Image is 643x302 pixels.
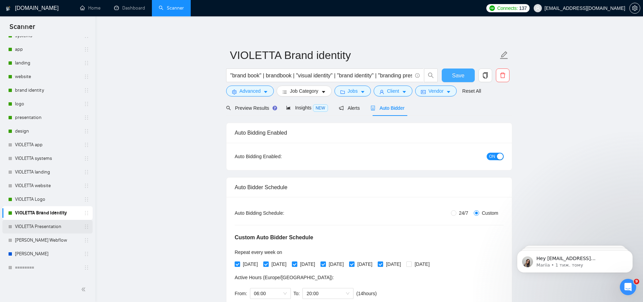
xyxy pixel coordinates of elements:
span: ( 14 hours) [356,291,377,296]
div: Auto Bidding Enabled [235,123,504,142]
span: NEW [313,104,328,112]
div: Auto Bidder Schedule [235,178,504,197]
span: holder [84,197,89,202]
a: [PERSON_NAME] Webflow [15,233,80,247]
a: [PERSON_NAME] [15,247,80,261]
span: [DATE] [412,260,432,268]
span: holder [84,142,89,148]
img: logo [6,3,11,14]
a: VIOLETTA Logo [15,193,80,206]
a: VIOLETTA landing [15,165,80,179]
a: VIOLETTA Presentation [15,220,80,233]
span: holder [84,115,89,120]
span: user [379,89,384,94]
button: Save [442,69,475,82]
span: holder [84,101,89,107]
span: holder [84,74,89,79]
a: searchScanner [159,5,184,11]
iframe: Intercom notifications повідомлення [507,236,643,284]
a: dashboardDashboard [114,5,145,11]
span: holder [84,224,89,229]
button: delete [496,69,509,82]
a: VIOLETTA Brand identity [15,206,80,220]
span: Insights [286,105,328,110]
span: holder [84,88,89,93]
span: [DATE] [240,260,261,268]
span: caret-down [446,89,451,94]
span: holder [84,210,89,216]
span: To: [294,291,300,296]
span: delete [496,72,509,78]
span: Repeat every week on [235,250,282,255]
button: folderJobscaret-down [334,86,371,96]
span: 06:00 [254,288,287,299]
span: edit [500,51,508,60]
span: user [535,6,540,11]
span: Auto Bidder [371,105,404,111]
span: holder [84,183,89,188]
span: caret-down [360,89,365,94]
span: Client [387,87,399,95]
button: setting [629,3,640,14]
span: area-chart [286,105,291,110]
a: logo [15,97,80,111]
a: homeHome [80,5,100,11]
span: 9 [634,279,639,284]
div: Tooltip anchor [272,105,278,111]
span: copy [479,72,492,78]
span: caret-down [263,89,268,94]
span: From: [235,291,247,296]
span: [DATE] [383,260,404,268]
span: bars [282,89,287,94]
span: Vendor [428,87,443,95]
span: Connects: [497,4,518,12]
span: [DATE] [355,260,375,268]
a: brand identity [15,84,80,97]
button: search [424,69,438,82]
a: ======== [15,261,80,274]
span: setting [232,89,237,94]
span: setting [630,5,640,11]
span: info-circle [415,73,420,78]
span: Job Category [290,87,318,95]
div: Auto Bidding Schedule: [235,209,324,217]
a: setting [629,5,640,11]
span: holder [84,129,89,134]
span: holder [84,265,89,270]
span: caret-down [402,89,407,94]
span: robot [371,106,375,110]
a: web app [15,274,80,288]
span: Alerts [339,105,360,111]
a: VIOLETTA website [15,179,80,193]
a: VIOLETTA app [15,138,80,152]
input: Scanner name... [230,47,498,64]
a: VIOLETTA systems [15,152,80,165]
span: Jobs [348,87,358,95]
a: landing [15,56,80,70]
button: idcardVendorcaret-down [415,86,457,96]
span: notification [339,106,344,110]
div: Auto Bidding Enabled: [235,153,324,160]
input: Search Freelance Jobs... [230,71,412,80]
span: Advanced [239,87,261,95]
span: holder [84,169,89,175]
span: holder [84,251,89,257]
a: website [15,70,80,84]
span: [DATE] [297,260,318,268]
span: caret-down [321,89,326,94]
span: 20:00 [307,288,349,299]
button: userClientcaret-down [374,86,412,96]
span: 137 [519,4,527,12]
span: [DATE] [326,260,346,268]
span: 24/7 [456,209,471,217]
span: Save [452,71,464,80]
span: [DATE] [269,260,289,268]
span: search [424,72,437,78]
span: holder [84,60,89,66]
span: ON [489,153,495,160]
iframe: Intercom live chat [620,279,636,295]
button: settingAdvancedcaret-down [226,86,274,96]
span: Preview Results [226,105,275,111]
